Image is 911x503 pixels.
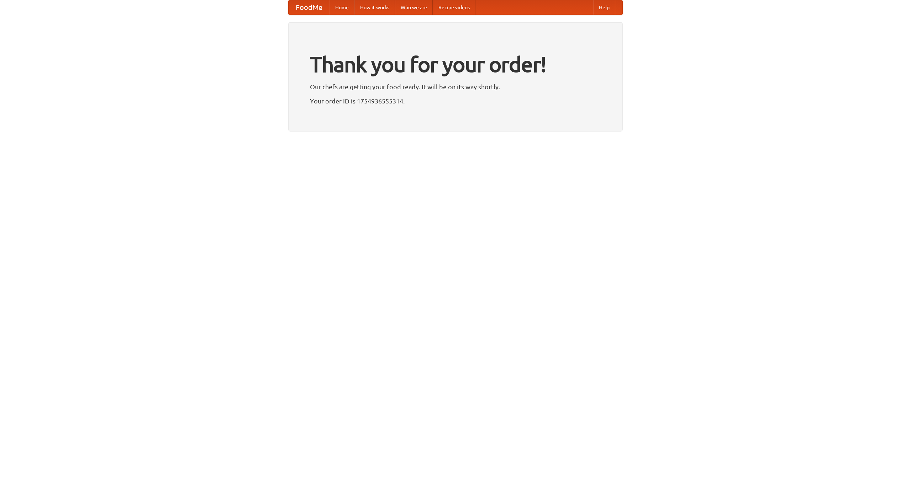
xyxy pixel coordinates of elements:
a: FoodMe [289,0,330,15]
a: How it works [354,0,395,15]
a: Help [593,0,615,15]
a: Who we are [395,0,433,15]
a: Recipe videos [433,0,475,15]
h1: Thank you for your order! [310,47,601,81]
p: Our chefs are getting your food ready. It will be on its way shortly. [310,81,601,92]
a: Home [330,0,354,15]
p: Your order ID is 1754936555314. [310,96,601,106]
